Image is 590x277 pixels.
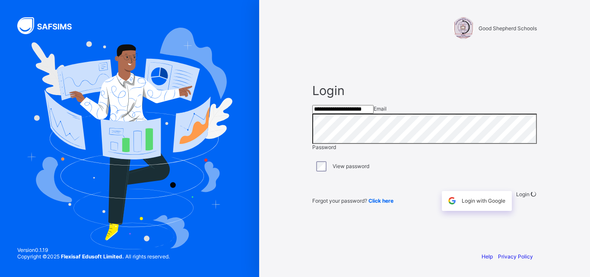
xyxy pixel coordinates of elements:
a: Help [482,253,493,260]
span: Login [312,83,537,98]
span: Email [374,105,387,112]
img: google.396cfc9801f0270233282035f929180a.svg [447,196,457,206]
span: Good Shepherd Schools [479,25,537,32]
img: SAFSIMS Logo [17,17,82,34]
span: Login with Google [462,197,505,204]
strong: Flexisaf Edusoft Limited. [61,253,124,260]
label: View password [333,163,369,169]
span: Copyright © 2025 All rights reserved. [17,253,170,260]
a: Click here [368,197,393,204]
span: Password [312,144,336,150]
a: Privacy Policy [498,253,533,260]
span: Version 0.1.19 [17,247,170,253]
img: Hero Image [27,28,232,249]
span: Login [516,191,530,197]
span: Forgot your password? [312,197,393,204]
